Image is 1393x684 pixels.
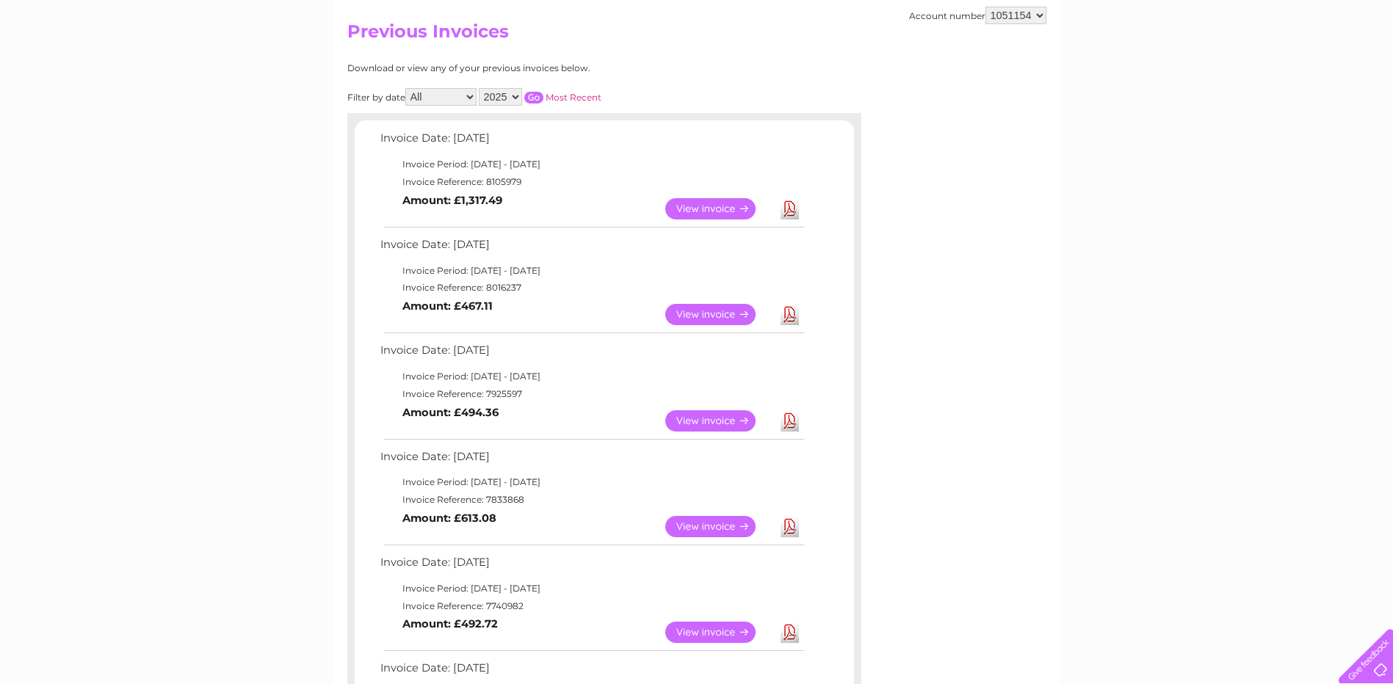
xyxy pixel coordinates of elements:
[377,580,806,597] td: Invoice Period: [DATE] - [DATE]
[48,38,123,83] img: logo.png
[402,406,499,419] b: Amount: £494.36
[350,8,1044,71] div: Clear Business is a trading name of Verastar Limited (registered in [GEOGRAPHIC_DATA] No. 3667643...
[1171,62,1204,73] a: Energy
[347,63,733,73] div: Download or view any of your previous invoices below.
[1116,7,1217,26] a: 0333 014 3131
[377,553,806,580] td: Invoice Date: [DATE]
[665,304,773,325] a: View
[402,194,502,207] b: Amount: £1,317.49
[1265,62,1287,73] a: Blog
[377,491,806,509] td: Invoice Reference: 7833868
[377,473,806,491] td: Invoice Period: [DATE] - [DATE]
[781,304,799,325] a: Download
[781,198,799,219] a: Download
[546,92,601,103] a: Most Recent
[402,617,498,630] b: Amount: £492.72
[1135,62,1162,73] a: Water
[781,516,799,537] a: Download
[1345,62,1379,73] a: Log out
[402,299,493,313] b: Amount: £467.11
[377,128,806,156] td: Invoice Date: [DATE]
[665,410,773,432] a: View
[1295,62,1331,73] a: Contact
[377,341,806,368] td: Invoice Date: [DATE]
[402,512,496,525] b: Amount: £613.08
[665,198,773,219] a: View
[781,622,799,643] a: Download
[347,88,733,106] div: Filter by date
[377,597,806,615] td: Invoice Reference: 7740982
[909,7,1046,24] div: Account number
[347,21,1046,49] h2: Previous Invoices
[377,156,806,173] td: Invoice Period: [DATE] - [DATE]
[377,447,806,474] td: Invoice Date: [DATE]
[377,173,806,191] td: Invoice Reference: 8105979
[781,410,799,432] a: Download
[377,279,806,296] td: Invoice Reference: 8016237
[665,516,773,537] a: View
[377,385,806,403] td: Invoice Reference: 7925597
[377,368,806,385] td: Invoice Period: [DATE] - [DATE]
[665,622,773,643] a: View
[377,235,806,262] td: Invoice Date: [DATE]
[1212,62,1256,73] a: Telecoms
[377,262,806,280] td: Invoice Period: [DATE] - [DATE]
